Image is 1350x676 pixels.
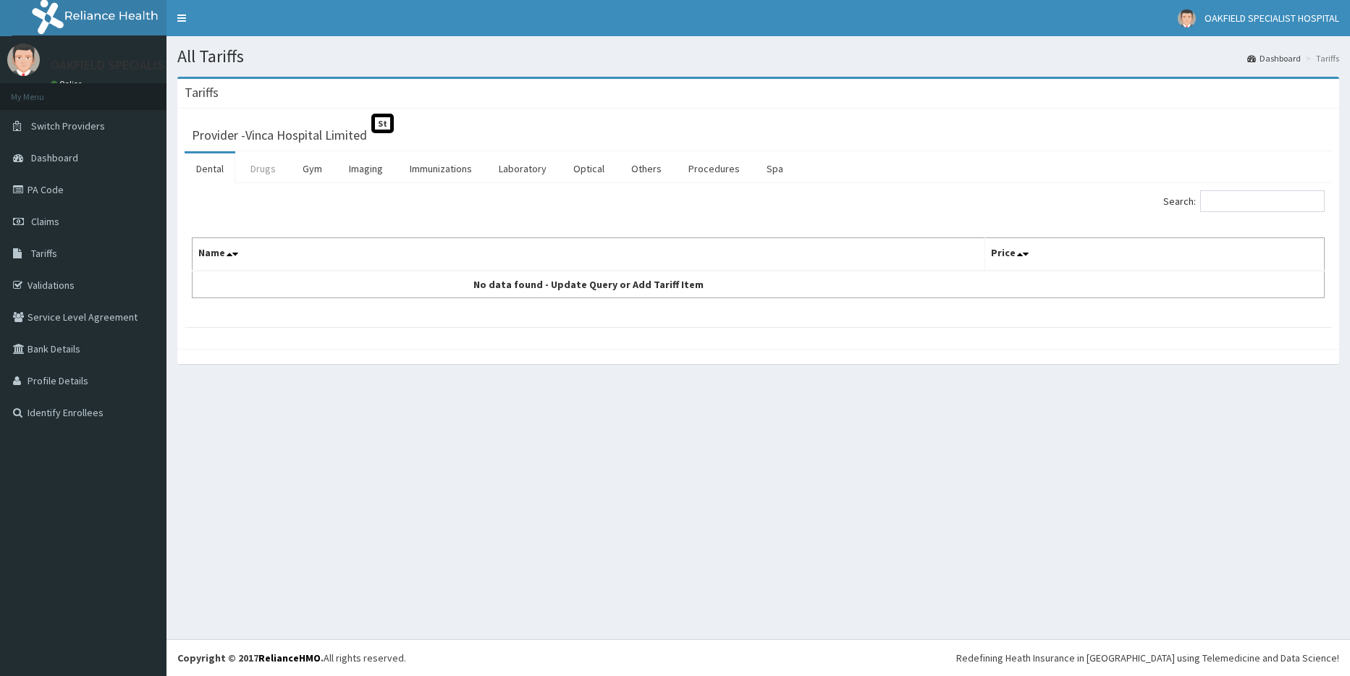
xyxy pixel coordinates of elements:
[193,238,985,271] th: Name
[371,114,394,133] span: St
[239,153,287,184] a: Drugs
[166,639,1350,676] footer: All rights reserved.
[185,153,235,184] a: Dental
[1178,9,1196,28] img: User Image
[51,59,232,72] p: OAKFIELD SPECIALIST HOSPITAL
[185,86,219,99] h3: Tariffs
[1163,190,1325,212] label: Search:
[31,151,78,164] span: Dashboard
[755,153,795,184] a: Spa
[31,119,105,132] span: Switch Providers
[337,153,395,184] a: Imaging
[7,43,40,76] img: User Image
[291,153,334,184] a: Gym
[1247,52,1301,64] a: Dashboard
[1302,52,1339,64] li: Tariffs
[1200,190,1325,212] input: Search:
[620,153,673,184] a: Others
[51,79,85,89] a: Online
[487,153,558,184] a: Laboratory
[192,129,367,142] h3: Provider - Vinca Hospital Limited
[258,651,321,664] a: RelianceHMO
[562,153,616,184] a: Optical
[1205,12,1339,25] span: OAKFIELD SPECIALIST HOSPITAL
[31,215,59,228] span: Claims
[984,238,1324,271] th: Price
[31,247,57,260] span: Tariffs
[956,651,1339,665] div: Redefining Heath Insurance in [GEOGRAPHIC_DATA] using Telemedicine and Data Science!
[177,651,324,664] strong: Copyright © 2017 .
[177,47,1339,66] h1: All Tariffs
[193,271,985,298] td: No data found - Update Query or Add Tariff Item
[677,153,751,184] a: Procedures
[398,153,484,184] a: Immunizations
